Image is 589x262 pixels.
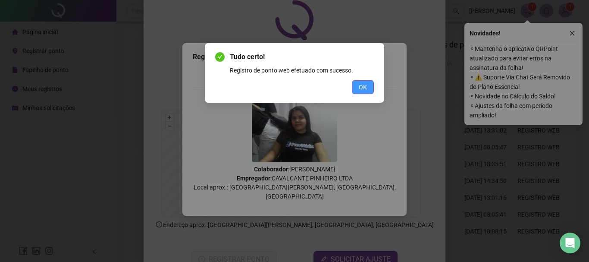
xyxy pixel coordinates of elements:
div: Registro de ponto web efetuado com sucesso. [230,66,374,75]
button: OK [352,80,374,94]
span: Tudo certo! [230,52,374,62]
span: OK [359,82,367,92]
span: check-circle [215,52,225,62]
div: Open Intercom Messenger [560,233,580,253]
